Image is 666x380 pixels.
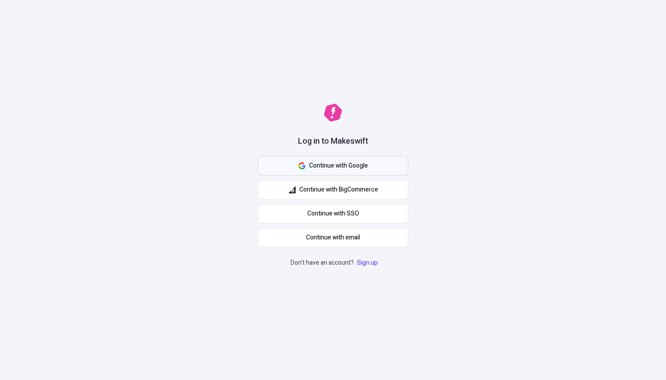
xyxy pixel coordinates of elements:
[298,136,368,147] h1: Log in to Makeswift
[258,228,408,247] button: Continue with email
[290,258,379,268] p: Don't have an account?
[299,185,378,195] span: Continue with BigCommerce
[306,233,360,243] span: Continue with email
[258,204,408,223] a: Continue with SSO
[309,161,368,171] span: Continue with Google
[258,156,408,176] button: Continue with Google
[258,180,408,200] button: Continue with BigCommerce
[355,258,379,267] a: Sign up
